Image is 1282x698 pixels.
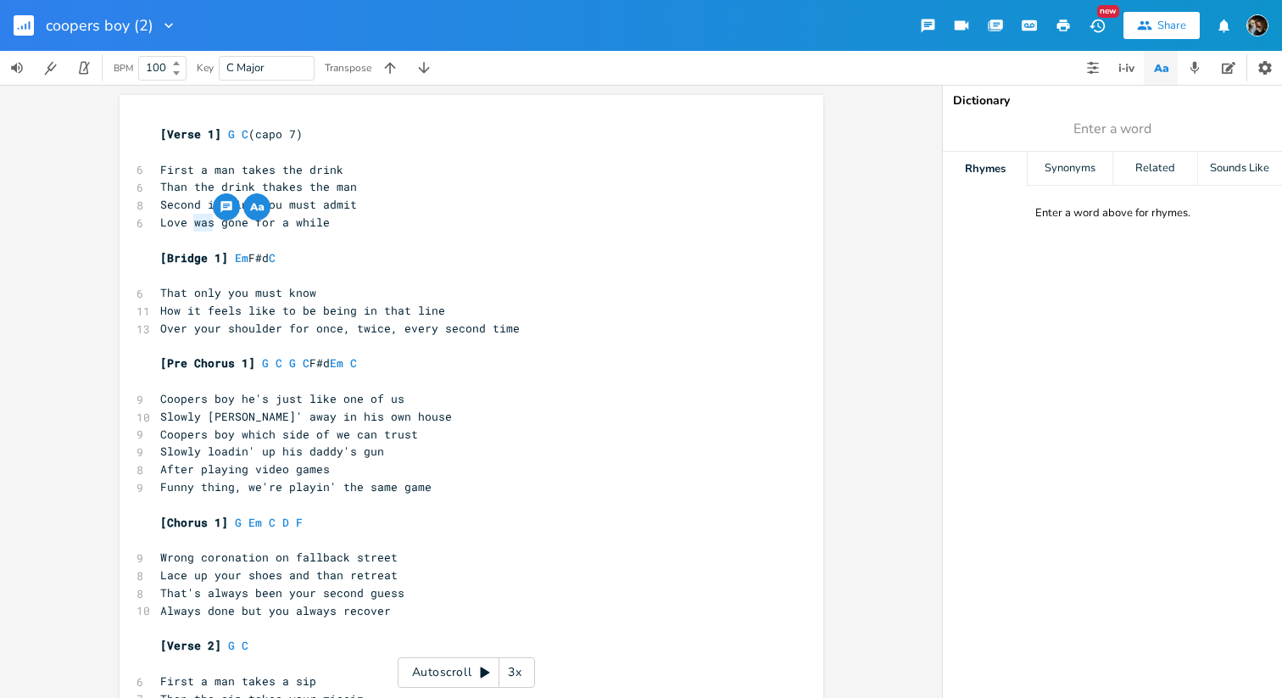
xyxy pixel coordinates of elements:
span: G [228,638,235,653]
span: After playing video games [160,461,330,477]
span: C [276,355,282,371]
span: coopers boy (2) [46,18,153,33]
span: First a man takes the drink [160,162,343,177]
span: How it feels like to be being in that line [160,303,445,318]
span: That's always been your second guess [160,585,404,600]
span: F#d [160,250,282,265]
span: Over your shoulder for once, twice, every second time [160,321,520,336]
div: Share [1157,18,1186,33]
span: F [296,515,303,530]
span: Slowly loadin' up his daddy's gun [160,444,384,459]
span: G [262,355,269,371]
span: G [289,355,296,371]
div: Dictionary [953,95,1272,107]
div: Related [1113,152,1197,186]
span: C [350,355,357,371]
span: G [235,515,242,530]
img: George [1246,14,1268,36]
span: C Major [226,60,265,75]
span: Love was gone for a while [160,215,330,230]
span: Em [235,250,248,265]
span: Em [248,515,262,530]
div: Sounds Like [1198,152,1282,186]
span: [Bridge 1] [160,250,228,265]
span: Lace up your shoes and than retreat [160,567,398,583]
span: Coopers boy he's just like one of us [160,391,404,406]
span: C [269,515,276,530]
div: BPM [114,64,133,73]
span: Than the drink thakes the man [160,179,357,194]
button: Share [1123,12,1200,39]
span: C [303,355,309,371]
span: Slowly [PERSON_NAME]' away in his own house [160,409,452,424]
div: 3x [499,657,530,688]
span: Second in line you must admit [160,197,357,212]
span: Wrong coronation on fallback street [160,550,398,565]
span: That only you must know [160,285,316,300]
div: Key [197,63,214,73]
span: D [282,515,289,530]
span: G [228,126,235,142]
div: Synonyms [1028,152,1112,186]
span: Always done but you always recover [160,603,391,618]
span: [Verse 1] [160,126,221,142]
div: Enter a word above for rhymes. [1035,206,1190,221]
span: [Verse 2] [160,638,221,653]
div: Autoscroll [398,657,535,688]
span: C [269,250,276,265]
span: Em [330,355,343,371]
span: Enter a word [1073,120,1151,139]
span: F#d [160,355,357,371]
div: Rhymes [943,152,1027,186]
span: [Chorus 1] [160,515,228,530]
span: Funny thing, we're playin' the same game [160,479,432,494]
span: C [242,126,248,142]
span: First a man takes a sip [160,673,316,689]
span: Coopers boy which side of we can trust [160,427,418,442]
span: (capo 7) [160,126,303,142]
div: New [1097,5,1119,18]
span: [Pre Chorus 1] [160,355,255,371]
div: Transpose [325,63,371,73]
button: New [1080,10,1114,41]
span: C [242,638,248,653]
